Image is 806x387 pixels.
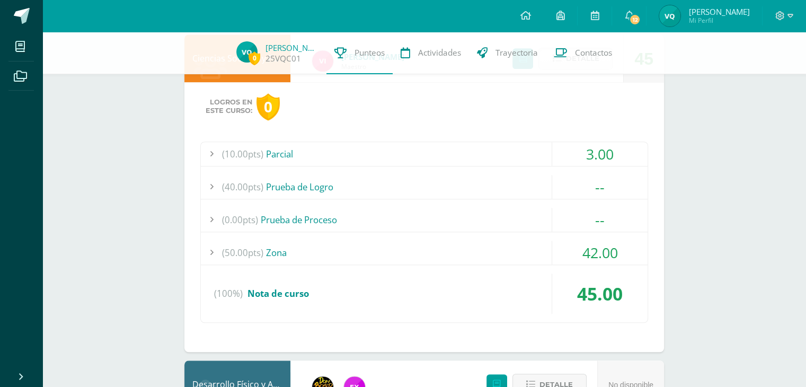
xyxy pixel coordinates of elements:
span: 0 [249,51,260,65]
a: Trayectoria [469,32,546,74]
span: Nota de curso [247,287,309,300]
div: Prueba de Proceso [201,208,648,232]
span: [PERSON_NAME] [688,6,749,17]
a: Actividades [393,32,469,74]
span: (40.00pts) [222,175,263,199]
span: 3.00 [586,144,614,164]
span: Trayectoria [495,47,538,58]
span: Punteos [355,47,385,58]
a: Contactos [546,32,620,74]
span: Contactos [575,47,612,58]
div: Zona [201,241,648,265]
span: (100%) [214,274,243,314]
span: Actividades [418,47,461,58]
img: dff889bbce91cf50085911cef77a5a39.png [236,41,258,63]
span: (50.00pts) [222,241,263,265]
div: 0 [256,93,280,120]
span: Logros en este curso: [206,98,252,115]
span: (0.00pts) [222,208,258,232]
a: [PERSON_NAME] [265,42,318,53]
a: 25VQC01 [265,53,301,64]
a: Punteos [326,32,393,74]
img: dff889bbce91cf50085911cef77a5a39.png [659,5,680,27]
span: Mi Perfil [688,16,749,25]
div: Parcial [201,142,648,166]
span: (10.00pts) [222,142,263,166]
span: 12 [629,14,641,25]
div: Prueba de Logro [201,175,648,199]
span: -- [595,210,605,230]
span: -- [595,177,605,197]
span: 42.00 [582,243,618,262]
span: 45.00 [577,282,623,306]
